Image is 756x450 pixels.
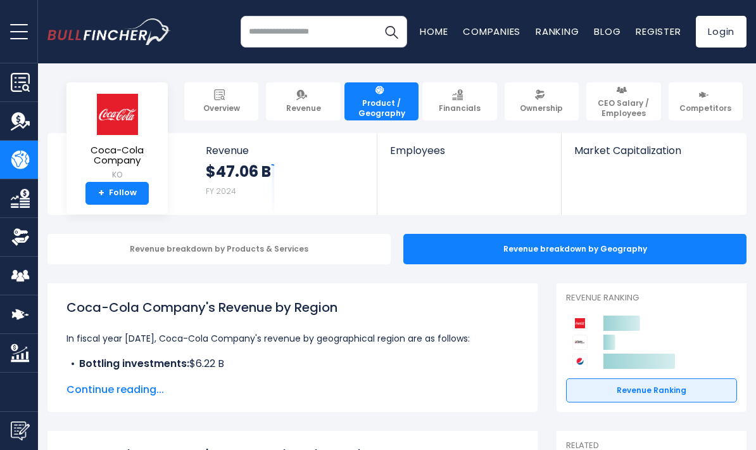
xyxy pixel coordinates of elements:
[562,133,745,178] a: Market Capitalization
[66,298,519,317] h1: Coca-Cola Company's Revenue by Region
[47,234,391,264] div: Revenue breakdown by Products & Services
[206,162,271,181] strong: $47.06 B
[206,145,365,157] span: Revenue
[696,16,747,48] a: Login
[286,103,321,113] span: Revenue
[679,103,731,113] span: Competitors
[403,234,747,264] div: Revenue breakdown by Geography
[586,82,660,120] a: CEO Salary / Employees
[572,316,588,331] img: Coca-Cola Company competitors logo
[439,103,481,113] span: Financials
[572,354,588,369] img: PepsiCo competitors logo
[85,182,149,205] a: +Follow
[77,169,158,181] small: KO
[206,186,236,196] small: FY 2024
[592,98,655,118] span: CEO Salary / Employees
[636,25,681,38] a: Register
[193,133,377,215] a: Revenue $47.06 B FY 2024
[98,188,104,199] strong: +
[377,133,560,178] a: Employees
[66,331,519,346] p: In fiscal year [DATE], Coca-Cola Company's revenue by geographical region are as follows:
[47,18,171,45] a: Go to homepage
[77,145,158,166] span: Coca-Cola Company
[66,356,519,371] li: $6.22 B
[390,145,548,157] span: Employees
[184,82,258,120] a: Overview
[11,228,30,247] img: Ownership
[520,103,563,113] span: Ownership
[566,293,737,304] p: Revenue Ranking
[350,98,413,118] span: Product / Geography
[572,335,588,350] img: Keurig Dr Pepper competitors logo
[79,371,118,386] b: Europe:
[66,371,519,387] li: $8.12 B
[422,82,496,120] a: Financials
[375,16,407,48] button: Search
[76,93,158,182] a: Coca-Cola Company KO
[594,25,621,38] a: Blog
[47,18,171,45] img: bullfincher logo
[203,103,240,113] span: Overview
[536,25,579,38] a: Ranking
[463,25,520,38] a: Companies
[79,356,189,371] b: Bottling investments:
[266,82,340,120] a: Revenue
[574,145,733,157] span: Market Capitalization
[344,82,419,120] a: Product / Geography
[566,378,737,402] a: Revenue Ranking
[420,25,448,38] a: Home
[505,82,579,120] a: Ownership
[669,82,743,120] a: Competitors
[66,382,519,397] span: Continue reading...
